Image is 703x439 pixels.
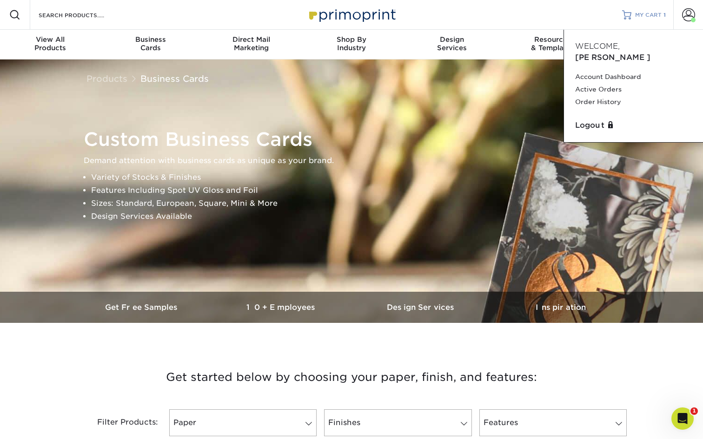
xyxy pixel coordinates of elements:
span: [PERSON_NAME] [575,53,650,62]
span: 1 [663,12,666,18]
span: 1 [690,407,698,415]
h3: 10+ Employees [212,303,351,312]
a: Active Orders [575,83,692,96]
p: Demand attention with business cards as unique as your brand. [84,154,628,167]
span: Resources [502,35,603,44]
a: Account Dashboard [575,71,692,83]
li: Sizes: Standard, European, Square, Mini & More [91,197,628,210]
div: Cards [100,35,201,52]
div: Services [402,35,502,52]
h3: Design Services [351,303,491,312]
a: Get Free Samples [73,292,212,323]
a: Paper [169,409,317,436]
a: 10+ Employees [212,292,351,323]
div: & Templates [502,35,603,52]
input: SEARCH PRODUCTS..... [38,9,128,20]
a: Shop ByIndustry [301,30,402,59]
div: Industry [301,35,402,52]
li: Design Services Available [91,210,628,223]
a: BusinessCards [100,30,201,59]
iframe: Google Customer Reviews [2,411,79,436]
span: Welcome, [575,42,620,51]
li: Features Including Spot UV Gloss and Foil [91,184,628,197]
span: Shop By [301,35,402,44]
a: Resources& Templates [502,30,603,59]
a: Features [479,409,627,436]
a: Inspiration [491,292,630,323]
li: Variety of Stocks & Finishes [91,171,628,184]
a: Direct MailMarketing [201,30,301,59]
h3: Get Free Samples [73,303,212,312]
a: Finishes [324,409,471,436]
a: DesignServices [402,30,502,59]
span: MY CART [635,11,662,19]
a: Products [86,73,127,84]
span: Design [402,35,502,44]
a: Order History [575,96,692,108]
a: Design Services [351,292,491,323]
iframe: Intercom live chat [671,407,694,430]
h1: Custom Business Cards [84,128,628,151]
a: Logout [575,120,692,131]
span: Direct Mail [201,35,301,44]
img: Primoprint [305,5,398,25]
h3: Inspiration [491,303,630,312]
div: Filter Products: [73,409,166,436]
span: Business [100,35,201,44]
div: Marketing [201,35,301,52]
h3: Get started below by choosing your paper, finish, and features: [80,356,623,398]
a: Business Cards [140,73,209,84]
